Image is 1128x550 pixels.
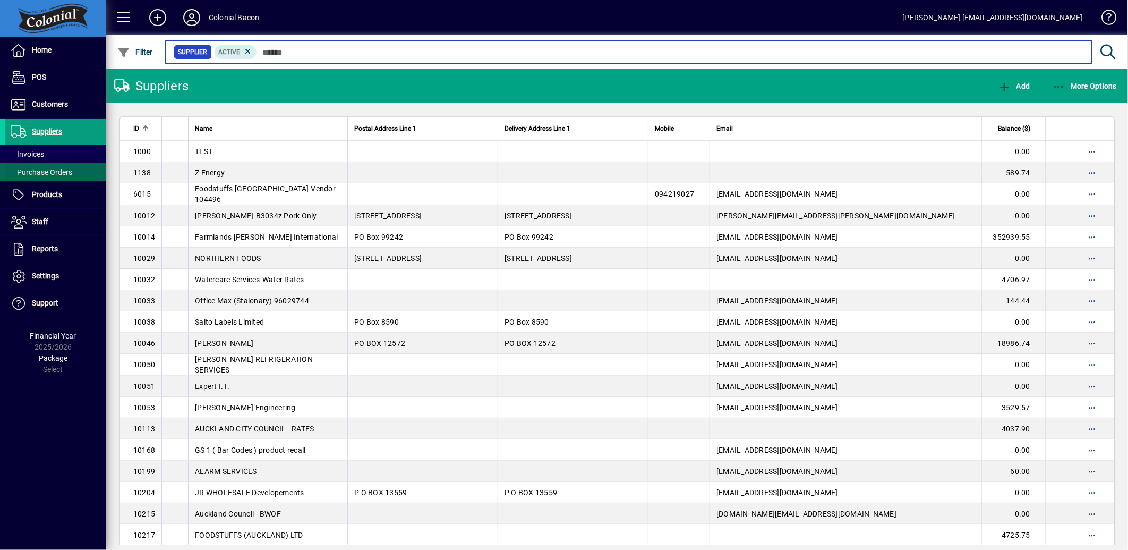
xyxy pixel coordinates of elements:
[981,418,1045,439] td: 4037.90
[195,488,304,497] span: JR WHOLESALE Developements
[1084,271,1101,288] button: More options
[133,123,155,134] div: ID
[115,43,156,62] button: Filter
[1084,527,1101,544] button: More options
[30,332,76,340] span: Financial Year
[114,78,189,95] div: Suppliers
[32,127,62,136] span: Suppliers
[505,339,556,348] span: PO BOX 12572
[1084,207,1101,224] button: More options
[716,510,896,518] span: [DOMAIN_NAME][EMAIL_ADDRESS][DOMAIN_NAME]
[32,190,62,199] span: Products
[981,333,1045,354] td: 18986.74
[716,467,838,476] span: [EMAIL_ADDRESS][DOMAIN_NAME]
[981,141,1045,162] td: 0.00
[716,211,955,220] span: [PERSON_NAME][EMAIL_ADDRESS][PERSON_NAME][DOMAIN_NAME]
[133,123,139,134] span: ID
[195,211,317,220] span: [PERSON_NAME]-B3034z Pork Only
[5,163,106,181] a: Purchase Orders
[133,531,155,539] span: 10217
[133,318,155,326] span: 10038
[1084,250,1101,267] button: More options
[981,248,1045,269] td: 0.00
[981,290,1045,311] td: 144.44
[195,355,313,374] span: [PERSON_NAME] REFRIGERATION SERVICES
[716,382,838,391] span: [EMAIL_ADDRESS][DOMAIN_NAME]
[133,211,155,220] span: 10012
[133,382,155,391] span: 10051
[32,217,48,226] span: Staff
[178,47,207,57] span: Supplier
[981,397,1045,418] td: 3529.57
[1084,356,1101,373] button: More options
[195,425,314,433] span: AUCKLAND CITY COUNCIL - RATES
[195,446,305,454] span: GS 1 ( Bar Codes ) product recall
[195,382,229,391] span: Expert I.T.
[32,46,52,54] span: Home
[175,8,209,27] button: Profile
[32,244,58,253] span: Reports
[981,183,1045,205] td: 0.00
[505,318,549,326] span: PO Box 8590
[195,168,225,177] span: Z Energy
[195,123,341,134] div: Name
[141,8,175,27] button: Add
[716,190,838,198] span: [EMAIL_ADDRESS][DOMAIN_NAME]
[5,37,106,64] a: Home
[903,9,1083,26] div: [PERSON_NAME] [EMAIL_ADDRESS][DOMAIN_NAME]
[195,339,253,348] span: [PERSON_NAME]
[1084,314,1101,331] button: More options
[1084,185,1101,202] button: More options
[133,510,155,518] span: 10215
[981,439,1045,461] td: 0.00
[32,299,58,307] span: Support
[133,275,155,284] span: 10032
[5,236,106,263] a: Reports
[32,100,68,108] span: Customers
[133,168,151,177] span: 1138
[1084,229,1101,246] button: More options
[5,145,106,163] a: Invoices
[5,64,106,91] a: POS
[354,211,422,220] span: [STREET_ADDRESS]
[716,123,733,134] span: Email
[195,467,257,476] span: ALARM SERVICES
[195,123,212,134] span: Name
[219,48,241,56] span: Active
[32,272,59,280] span: Settings
[981,162,1045,183] td: 589.74
[716,446,838,454] span: [EMAIL_ADDRESS][DOMAIN_NAME]
[1093,2,1115,37] a: Knowledge Base
[1053,82,1117,90] span: More Options
[998,123,1030,134] span: Balance ($)
[716,488,838,497] span: [EMAIL_ADDRESS][DOMAIN_NAME]
[133,360,155,369] span: 10050
[354,233,403,241] span: PO Box 99242
[1084,463,1101,480] button: More options
[981,503,1045,524] td: 0.00
[5,263,106,290] a: Settings
[5,290,106,317] a: Support
[133,339,155,348] span: 10046
[133,467,155,476] span: 10199
[133,403,155,412] span: 10053
[716,123,975,134] div: Email
[195,297,309,305] span: Office Max (Staionary) 96029744
[11,150,44,158] span: Invoices
[195,184,336,204] span: Foodstuffs [GEOGRAPHIC_DATA]-Vendor 104496
[981,226,1045,248] td: 352939.55
[981,354,1045,376] td: 0.00
[354,254,422,263] span: [STREET_ADDRESS]
[716,254,838,263] span: [EMAIL_ADDRESS][DOMAIN_NAME]
[1084,420,1101,437] button: More options
[716,233,838,241] span: [EMAIL_ADDRESS][DOMAIN_NAME]
[998,82,1030,90] span: Add
[1050,77,1120,96] button: More Options
[981,461,1045,482] td: 60.00
[133,446,155,454] span: 10168
[133,254,155,263] span: 10029
[32,73,46,81] span: POS
[133,488,155,497] span: 10204
[195,510,281,518] span: Auckland Council - BWOF
[988,123,1040,134] div: Balance ($)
